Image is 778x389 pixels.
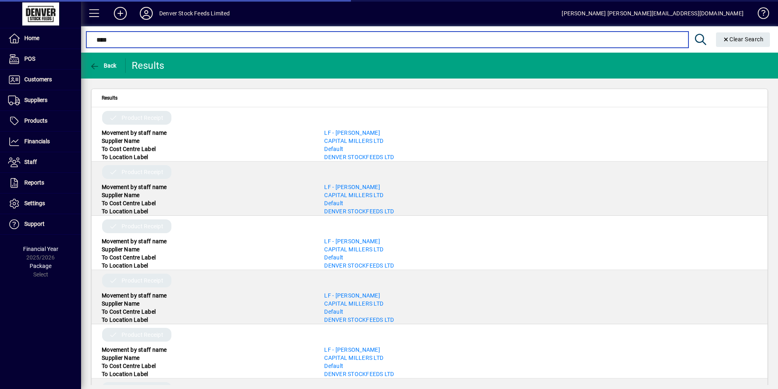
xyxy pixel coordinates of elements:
div: [PERSON_NAME] [PERSON_NAME][EMAIL_ADDRESS][DOMAIN_NAME] [562,7,744,20]
a: Settings [4,193,81,214]
div: To Cost Centre Label [96,199,318,207]
a: Reports [4,173,81,193]
a: CAPITAL MILLERS LTD [324,192,383,198]
a: Default [324,254,343,261]
span: Financial Year [23,246,58,252]
a: Suppliers [4,90,81,111]
div: To Cost Centre Label [96,362,318,370]
a: Staff [4,152,81,172]
a: LF - [PERSON_NAME] [324,238,380,244]
a: CAPITAL MILLERS LTD [324,138,383,144]
a: POS [4,49,81,69]
div: Movement by staff name [96,237,318,245]
div: Supplier Name [96,300,318,308]
a: CAPITAL MILLERS LTD [324,355,383,361]
a: DENVER STOCKFEEDS LTD [324,317,394,323]
a: Products [4,111,81,131]
a: DENVER STOCKFEEDS LTD [324,262,394,269]
span: Products [24,117,47,124]
button: Profile [133,6,159,21]
div: To Cost Centre Label [96,145,318,153]
a: LF - [PERSON_NAME] [324,130,380,136]
div: To Location Label [96,153,318,161]
div: Supplier Name [96,137,318,145]
a: Support [4,214,81,234]
button: Add [107,6,133,21]
div: Supplier Name [96,245,318,253]
a: CAPITAL MILLERS LTD [324,246,383,253]
span: Home [24,35,39,41]
div: Results [132,59,166,72]
a: DENVER STOCKFEEDS LTD [324,371,394,377]
a: Home [4,28,81,49]
span: Financials [24,138,50,145]
div: Movement by staff name [96,129,318,137]
a: Customers [4,70,81,90]
a: Default [324,363,343,369]
a: CAPITAL MILLERS LTD [324,300,383,307]
a: LF - [PERSON_NAME] [324,184,380,190]
div: Denver Stock Feeds Limited [159,7,230,20]
div: Movement by staff name [96,346,318,354]
span: Product Receipt [122,222,163,230]
a: LF - [PERSON_NAME] [324,346,380,353]
div: To Location Label [96,261,318,270]
a: Knowledge Base [752,2,768,28]
a: Default [324,146,343,152]
button: Back [88,58,119,73]
span: Settings [24,200,45,206]
a: DENVER STOCKFEEDS LTD [324,154,394,160]
span: Package [30,263,51,269]
span: Product Receipt [122,331,163,339]
div: To Cost Centre Label [96,253,318,261]
a: Default [324,200,343,206]
div: Movement by staff name [96,183,318,191]
span: Product Receipt [122,276,163,285]
div: Supplier Name [96,191,318,199]
a: DENVER STOCKFEEDS LTD [324,208,394,215]
span: Customers [24,76,52,83]
a: Default [324,308,343,315]
span: Suppliers [24,97,47,103]
span: POS [24,55,35,62]
span: Product Receipt [122,168,163,176]
a: Financials [4,132,81,152]
div: To Location Label [96,370,318,378]
div: Movement by staff name [96,291,318,300]
a: LF - [PERSON_NAME] [324,292,380,299]
div: Supplier Name [96,354,318,362]
span: Back [90,62,117,69]
span: Product Receipt [122,114,163,122]
app-page-header-button: Back [81,58,126,73]
div: To Location Label [96,207,318,215]
span: Support [24,221,45,227]
span: Clear Search [722,36,764,43]
span: Staff [24,159,37,165]
span: Reports [24,179,44,186]
div: To Location Label [96,316,318,324]
button: Clear [716,32,770,47]
span: Results [102,94,118,102]
div: To Cost Centre Label [96,308,318,316]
